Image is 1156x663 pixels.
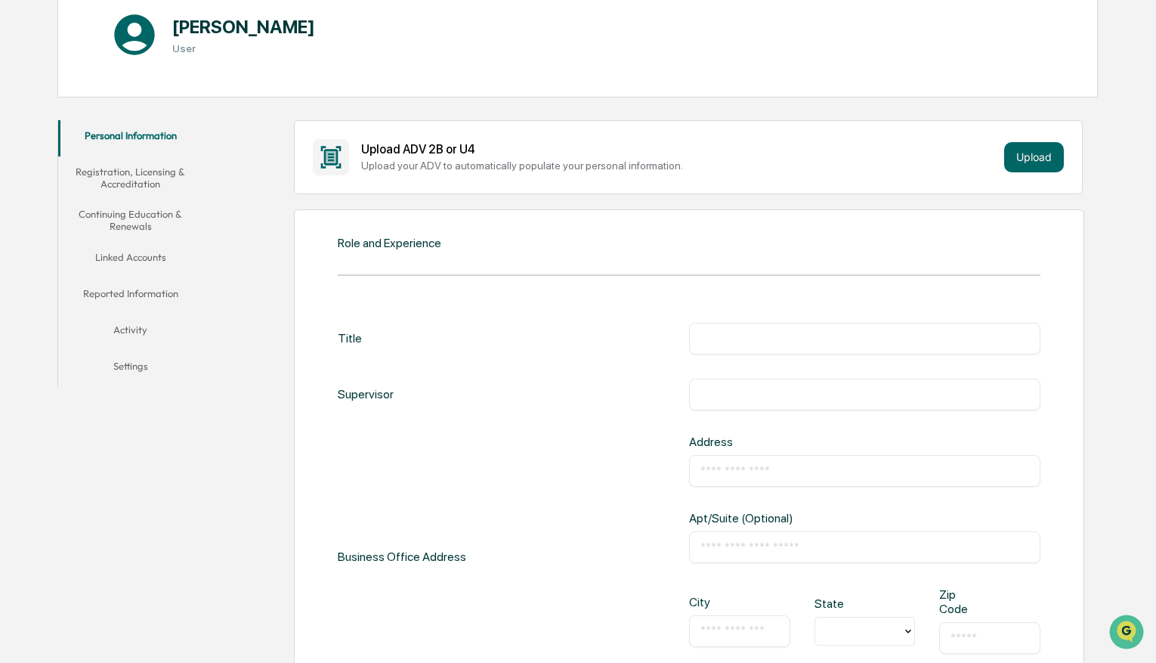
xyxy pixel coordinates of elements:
[689,435,847,449] div: Address
[107,256,183,268] a: Powered byPylon
[338,379,394,411] div: Supervisor
[361,142,998,156] div: Upload ADV 2B or U4
[58,120,203,156] button: Personal Information
[338,323,362,355] div: Title
[15,221,27,233] div: 🔎
[30,219,95,234] span: Data Lookup
[51,131,191,143] div: We're available if you need us!
[104,184,193,212] a: 🗄️Attestations
[9,184,104,212] a: 🖐️Preclearance
[15,116,42,143] img: 1746055101610-c473b297-6a78-478c-a979-82029cc54cd1
[58,156,203,200] button: Registration, Licensing & Accreditation
[15,192,27,204] div: 🖐️
[1108,613,1148,654] iframe: Open customer support
[172,16,315,38] h1: [PERSON_NAME]
[814,596,860,611] div: State
[338,236,441,250] div: Role and Experience
[58,314,203,351] button: Activity
[58,199,203,242] button: Continuing Education & Renewals
[58,351,203,387] button: Settings
[689,595,734,609] div: City
[15,32,275,56] p: How can we help?
[150,256,183,268] span: Pylon
[257,120,275,138] button: Start new chat
[125,191,187,206] span: Attestations
[1004,142,1064,172] button: Upload
[51,116,248,131] div: Start new chat
[58,278,203,314] button: Reported Information
[689,511,847,525] div: Apt/Suite (Optional)
[9,213,101,240] a: 🔎Data Lookup
[58,242,203,278] button: Linked Accounts
[172,42,315,54] h3: User
[361,160,998,172] div: Upload your ADV to automatically populate your personal information.
[58,120,203,387] div: secondary tabs example
[30,191,97,206] span: Preclearance
[110,192,122,204] div: 🗄️
[939,587,984,616] div: Zip Code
